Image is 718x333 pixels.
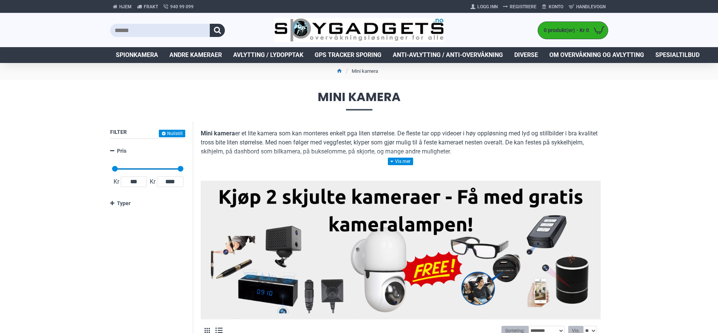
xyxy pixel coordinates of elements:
[112,177,121,186] span: Kr
[169,51,222,60] span: Andre kameraer
[274,18,444,43] img: SpyGadgets.no
[549,51,644,60] span: Om overvåkning og avlytting
[500,1,539,13] a: Registrere
[110,144,185,158] a: Pris
[549,3,563,10] span: Konto
[655,51,700,60] span: Spesialtilbud
[309,47,387,63] a: GPS Tracker Sporing
[170,3,194,10] span: 940 99 099
[201,130,235,137] b: Mini kamera
[144,3,158,10] span: Frakt
[566,1,608,13] a: Handlevogn
[538,22,608,39] a: 0 produkt(er) - Kr 0
[477,3,498,10] span: Logg Inn
[164,47,228,63] a: Andre kameraer
[110,91,608,110] span: Mini kamera
[539,1,566,13] a: Konto
[544,47,650,63] a: Om overvåkning og avlytting
[110,129,127,135] span: Filter
[315,51,381,60] span: GPS Tracker Sporing
[119,3,132,10] span: Hjem
[206,185,595,313] img: Kjøp 2 skjulte kameraer – Få med gratis kameralampe!
[201,129,601,156] p: er et lite kamera som kan monteres enkelt pga liten størrelse. De fleste tar opp videoer i høy op...
[509,47,544,63] a: Diverse
[159,130,185,137] button: Nullstill
[387,47,509,63] a: Anti-avlytting / Anti-overvåkning
[538,26,591,34] span: 0 produkt(er) - Kr 0
[393,51,503,60] span: Anti-avlytting / Anti-overvåkning
[110,47,164,63] a: Spionkamera
[228,47,309,63] a: Avlytting / Lydopptak
[233,51,303,60] span: Avlytting / Lydopptak
[650,47,705,63] a: Spesialtilbud
[148,177,157,186] span: Kr
[576,3,606,10] span: Handlevogn
[514,51,538,60] span: Diverse
[468,1,500,13] a: Logg Inn
[110,197,185,210] a: Typer
[116,51,158,60] span: Spionkamera
[510,3,537,10] span: Registrere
